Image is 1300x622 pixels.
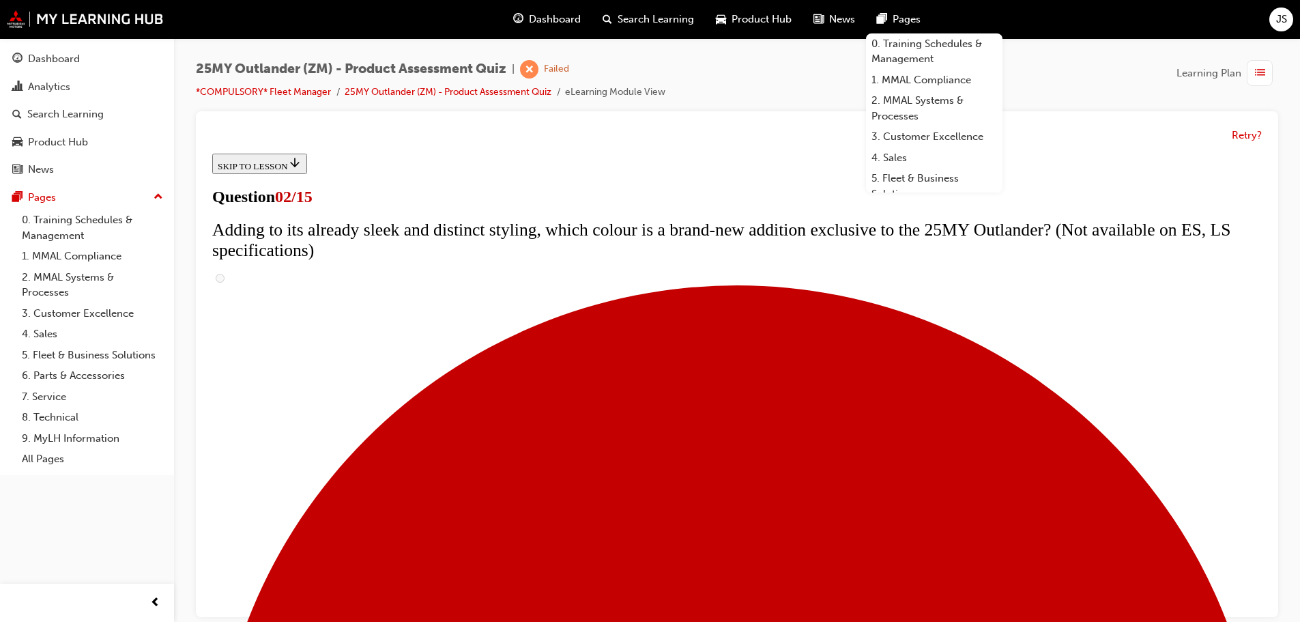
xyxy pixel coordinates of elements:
div: Failed [544,63,569,76]
a: pages-iconPages [866,5,931,33]
span: prev-icon [150,595,160,612]
button: Pages [5,185,169,210]
span: Search Learning [618,12,694,27]
a: 5. Fleet & Business Solutions [866,168,1002,204]
span: pages-icon [12,192,23,204]
a: guage-iconDashboard [502,5,592,33]
div: Product Hub [28,135,88,150]
a: 0. Training Schedules & Management [16,210,169,246]
a: 3. Customer Excellence [16,303,169,324]
a: 3. Customer Excellence [866,126,1002,147]
span: search-icon [12,109,22,121]
a: 0. Training Schedules & Management [866,33,1002,70]
div: Dashboard [28,51,80,67]
a: news-iconNews [803,5,866,33]
button: Retry? [1232,128,1262,143]
button: DashboardAnalyticsSearch LearningProduct HubNews [5,44,169,185]
a: 8. Technical [16,407,169,428]
button: SKIP TO LESSON [5,5,100,26]
span: Learning Plan [1176,66,1241,81]
a: 1. MMAL Compliance [16,246,169,267]
span: list-icon [1255,65,1265,82]
span: news-icon [12,164,23,176]
a: 2. MMAL Systems & Processes [866,90,1002,126]
span: guage-icon [513,11,523,28]
a: Product Hub [5,130,169,155]
img: mmal [7,10,164,28]
span: search-icon [603,11,612,28]
a: 9. MyLH Information [16,428,169,449]
span: learningRecordVerb_FAIL-icon [520,60,538,79]
span: News [829,12,855,27]
span: pages-icon [877,11,887,28]
a: Search Learning [5,102,169,127]
span: Dashboard [529,12,581,27]
a: Dashboard [5,46,169,72]
button: Learning Plan [1176,60,1278,86]
a: Analytics [5,74,169,100]
span: Pages [893,12,921,27]
a: 7. Service [16,386,169,408]
a: 2. MMAL Systems & Processes [16,267,169,303]
a: 1. MMAL Compliance [866,70,1002,91]
span: JS [1276,12,1287,27]
li: eLearning Module View [565,85,665,100]
a: 4. Sales [866,147,1002,169]
a: 4. Sales [16,324,169,345]
span: car-icon [12,137,23,149]
a: *COMPULSORY* Fleet Manager [196,86,331,98]
span: | [512,61,515,77]
a: 5. Fleet & Business Solutions [16,345,169,366]
a: 6. Parts & Accessories [16,365,169,386]
div: Analytics [28,79,70,95]
span: news-icon [813,11,824,28]
span: guage-icon [12,53,23,66]
button: JS [1269,8,1293,31]
div: Pages [28,190,56,206]
a: News [5,157,169,182]
span: Product Hub [732,12,792,27]
a: 25MY Outlander (ZM) - Product Assessment Quiz [345,86,551,98]
span: car-icon [716,11,726,28]
div: News [28,162,54,178]
a: search-iconSearch Learning [592,5,705,33]
span: 25MY Outlander (ZM) - Product Assessment Quiz [196,61,506,77]
a: car-iconProduct Hub [705,5,803,33]
span: chart-icon [12,81,23,94]
div: Search Learning [27,107,104,122]
a: All Pages [16,449,169,470]
span: up-icon [154,188,163,206]
span: SKIP TO LESSON [11,13,95,23]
